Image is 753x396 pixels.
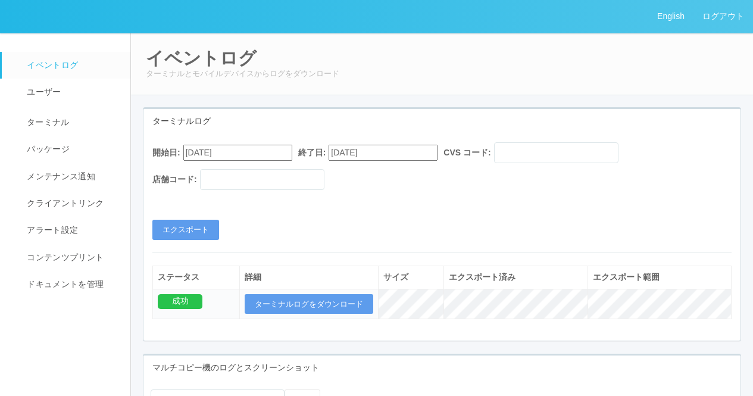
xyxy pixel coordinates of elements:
span: クライアントリンク [24,198,104,208]
span: メンテナンス通知 [24,172,95,181]
label: CVS コード: [443,146,490,159]
a: クライアントリンク [2,190,141,217]
div: エクスポート済み [449,271,582,283]
label: 店舗コード: [152,173,197,186]
a: ターミナル [2,106,141,136]
span: イベントログ [24,60,78,70]
button: ターミナルログをダウンロード [245,294,373,314]
span: ユーザー [24,87,61,96]
div: ステータス [158,271,235,283]
span: コンテンツプリント [24,252,104,262]
a: イベントログ [2,52,141,79]
div: ターミナルログ [143,109,740,133]
div: エクスポート範囲 [593,271,726,283]
p: ターミナルとモバイルデバイスからログをダウンロード [146,68,738,80]
a: アラート設定 [2,217,141,244]
a: コンテンツプリント [2,244,141,271]
div: マルチコピー機のログとスクリーンショット [143,356,740,380]
label: 終了日: [298,146,326,159]
span: ドキュメントを管理 [24,279,104,289]
button: エクスポート [152,220,219,240]
span: ターミナル [24,117,70,127]
div: 詳細 [245,271,373,283]
a: メンテナンス通知 [2,163,141,190]
a: ユーザー [2,79,141,105]
h2: イベントログ [146,48,738,68]
a: パッケージ [2,136,141,163]
a: ドキュメントを管理 [2,271,141,298]
label: 開始日: [152,146,180,159]
span: アラート設定 [24,225,78,235]
div: 成功 [158,294,202,309]
div: サイズ [383,271,439,283]
span: パッケージ [24,144,70,154]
